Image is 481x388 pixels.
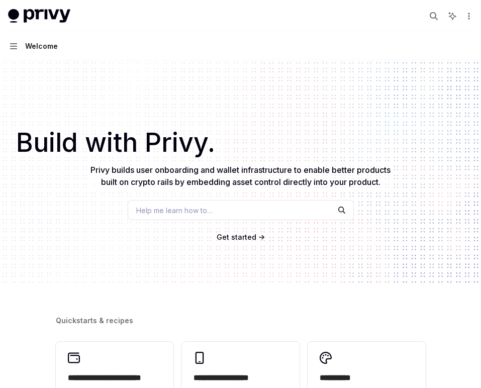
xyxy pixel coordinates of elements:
img: light logo [8,9,70,23]
span: Help me learn how to… [136,205,213,216]
button: More actions [463,9,473,23]
a: Get started [217,232,256,242]
span: Get started [217,233,256,241]
span: Build with Privy. [16,134,215,152]
span: Privy builds user onboarding and wallet infrastructure to enable better products built on crypto ... [90,165,391,187]
div: Welcome [25,40,58,52]
span: Quickstarts & recipes [56,316,133,326]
